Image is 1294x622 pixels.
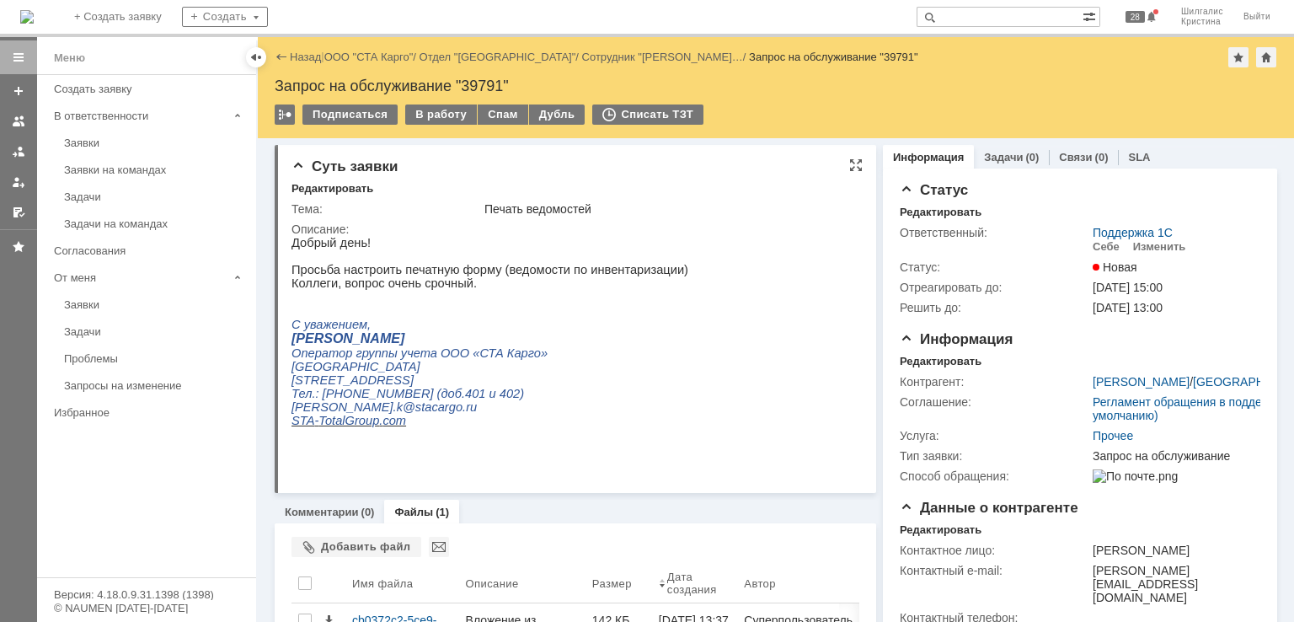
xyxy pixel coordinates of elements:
[900,449,1089,463] div: Тип заявки:
[900,523,981,537] div: Редактировать
[182,7,268,27] div: Создать
[1093,301,1163,314] span: [DATE] 13:00
[1126,11,1145,23] span: 28
[582,51,743,63] a: Сотрудник "[PERSON_NAME]…
[20,10,34,24] img: logo
[57,130,253,156] a: Заявки
[64,190,246,203] div: Задачи
[900,544,1089,557] div: Контактное лицо:
[64,379,246,392] div: Запросы на изменение
[749,51,918,63] div: Запрос на обслуживание "39791"
[291,202,481,216] div: Тема:
[324,51,414,63] a: ООО "СТА Карго"
[900,469,1089,483] div: Способ обращения:
[352,577,413,590] div: Имя файла
[246,47,266,67] div: Скрыть меню
[1133,240,1186,254] div: Изменить
[5,138,32,165] a: Заявки в моей ответственности
[420,51,576,63] a: Отдел "[GEOGRAPHIC_DATA]"
[1256,47,1276,67] div: Сделать домашней страницей
[105,164,111,178] span: k
[54,83,246,95] div: Создать заявку
[744,577,776,590] div: Автор
[64,164,246,176] div: Заявки на командах
[291,182,373,196] div: Редактировать
[900,226,1089,239] div: Ответственный:
[1093,260,1137,274] span: Новая
[64,325,246,338] div: Задачи
[27,178,88,191] span: TotalGroup
[900,375,1089,389] div: Контрагент:
[64,298,246,311] div: Заявки
[171,164,174,178] span: .
[47,76,253,102] a: Создать заявку
[291,223,857,236] div: Описание:
[900,395,1089,409] div: Соглашение:
[291,158,398,174] span: Суть заявки
[436,506,449,518] div: (1)
[47,238,253,264] a: Согласования
[1095,151,1109,164] div: (0)
[984,151,1023,164] a: Задачи
[57,157,253,183] a: Заявки на командах
[1025,151,1039,164] div: (0)
[57,292,253,318] a: Заявки
[88,178,91,191] span: .
[324,51,420,63] div: /
[429,537,449,557] div: Отправить выбранные файлы
[64,217,246,230] div: Задачи на командах
[1128,151,1150,164] a: SLA
[275,78,1277,94] div: Запрос на обслуживание "39791"
[900,281,1089,294] div: Отреагировать до:
[394,506,433,518] a: Файлы
[1093,564,1254,604] div: [PERSON_NAME][EMAIL_ADDRESS][DOMAIN_NAME]
[20,10,34,24] a: Перейти на домашнюю страницу
[23,178,27,191] span: -
[361,506,375,518] div: (0)
[900,301,1089,314] div: Решить до:
[900,182,968,198] span: Статус
[1181,7,1223,17] span: Шилгалис
[5,199,32,226] a: Мои согласования
[484,202,853,216] div: Печать ведомостей
[592,577,632,590] div: Размер
[466,577,519,590] div: Описание
[102,164,105,178] span: .
[57,211,253,237] a: Задачи на командах
[91,178,115,191] span: com
[737,564,859,603] th: Автор
[849,158,863,172] div: На всю страницу
[54,110,227,122] div: В ответственности
[64,352,246,365] div: Проблемы
[1181,17,1223,27] span: Кристина
[420,51,582,63] div: /
[1093,429,1133,442] a: Прочее
[1059,151,1092,164] a: Связи
[285,506,359,518] a: Комментарии
[900,206,981,219] div: Редактировать
[321,50,323,62] div: |
[5,108,32,135] a: Заявки на командах
[900,500,1078,516] span: Данные о контрагенте
[1093,544,1254,557] div: [PERSON_NAME]
[57,184,253,210] a: Задачи
[1093,281,1163,294] span: [DATE] 15:00
[124,164,171,178] span: stacargo
[1093,240,1120,254] div: Себе
[667,571,717,596] div: Дата создания
[290,51,321,63] a: Назад
[1228,47,1249,67] div: Добавить в избранное
[900,331,1013,347] span: Информация
[1093,469,1178,483] img: По почте.png
[900,260,1089,274] div: Статус:
[275,105,295,125] div: Работа с массовостью
[345,564,459,603] th: Имя файла
[1093,375,1190,389] a: [PERSON_NAME]
[57,319,253,345] a: Задачи
[652,564,737,603] th: Дата создания
[5,169,32,196] a: Мои заявки
[54,271,227,284] div: От меня
[54,406,227,419] div: Избранное
[111,164,124,178] span: @
[57,373,253,399] a: Запросы на изменение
